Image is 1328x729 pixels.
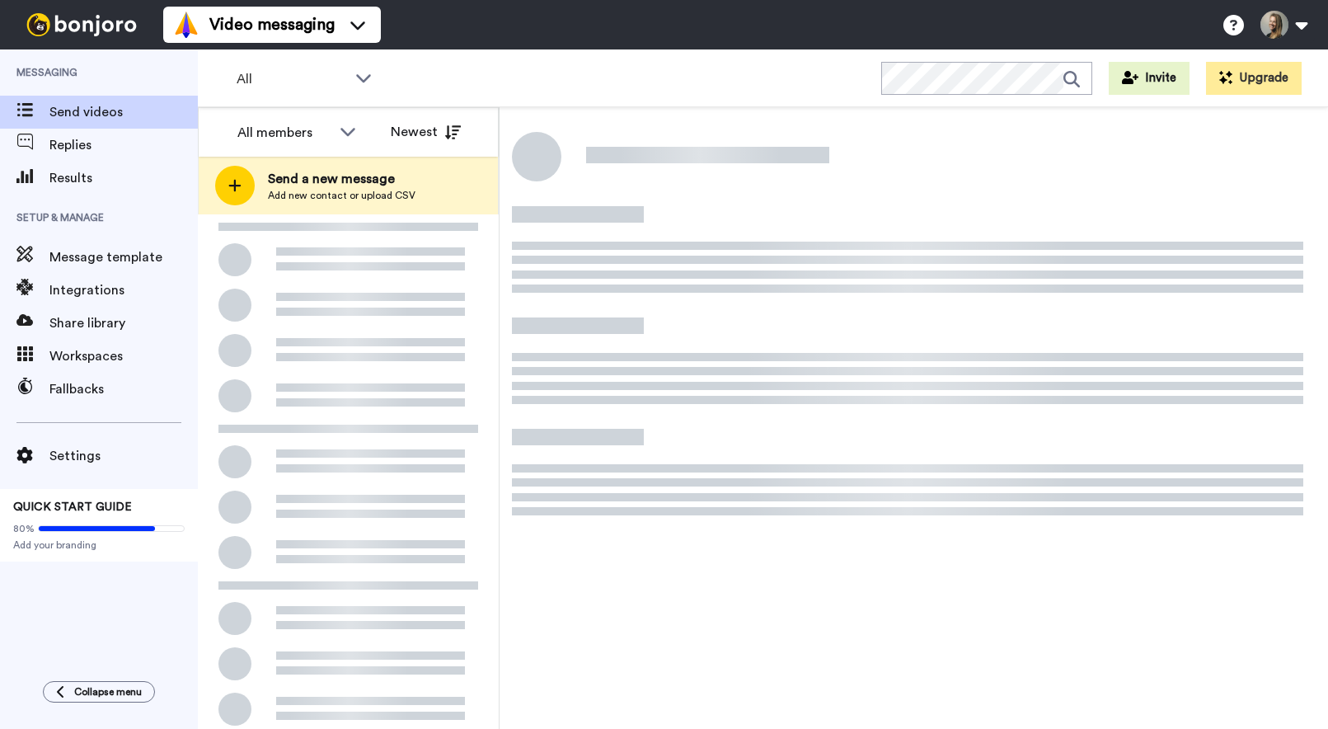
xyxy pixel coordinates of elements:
[43,681,155,703] button: Collapse menu
[49,168,198,188] span: Results
[209,13,335,36] span: Video messaging
[268,169,415,189] span: Send a new message
[49,135,198,155] span: Replies
[49,313,198,333] span: Share library
[237,123,331,143] div: All members
[49,346,198,366] span: Workspaces
[13,522,35,535] span: 80%
[1109,62,1190,95] button: Invite
[13,501,132,513] span: QUICK START GUIDE
[49,446,198,466] span: Settings
[74,685,142,698] span: Collapse menu
[173,12,199,38] img: vm-color.svg
[49,102,198,122] span: Send videos
[1206,62,1302,95] button: Upgrade
[49,379,198,399] span: Fallbacks
[13,539,185,552] span: Add your branding
[268,189,415,202] span: Add new contact or upload CSV
[49,247,198,267] span: Message template
[378,115,473,148] button: Newest
[237,69,347,89] span: All
[20,13,143,36] img: bj-logo-header-white.svg
[49,280,198,300] span: Integrations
